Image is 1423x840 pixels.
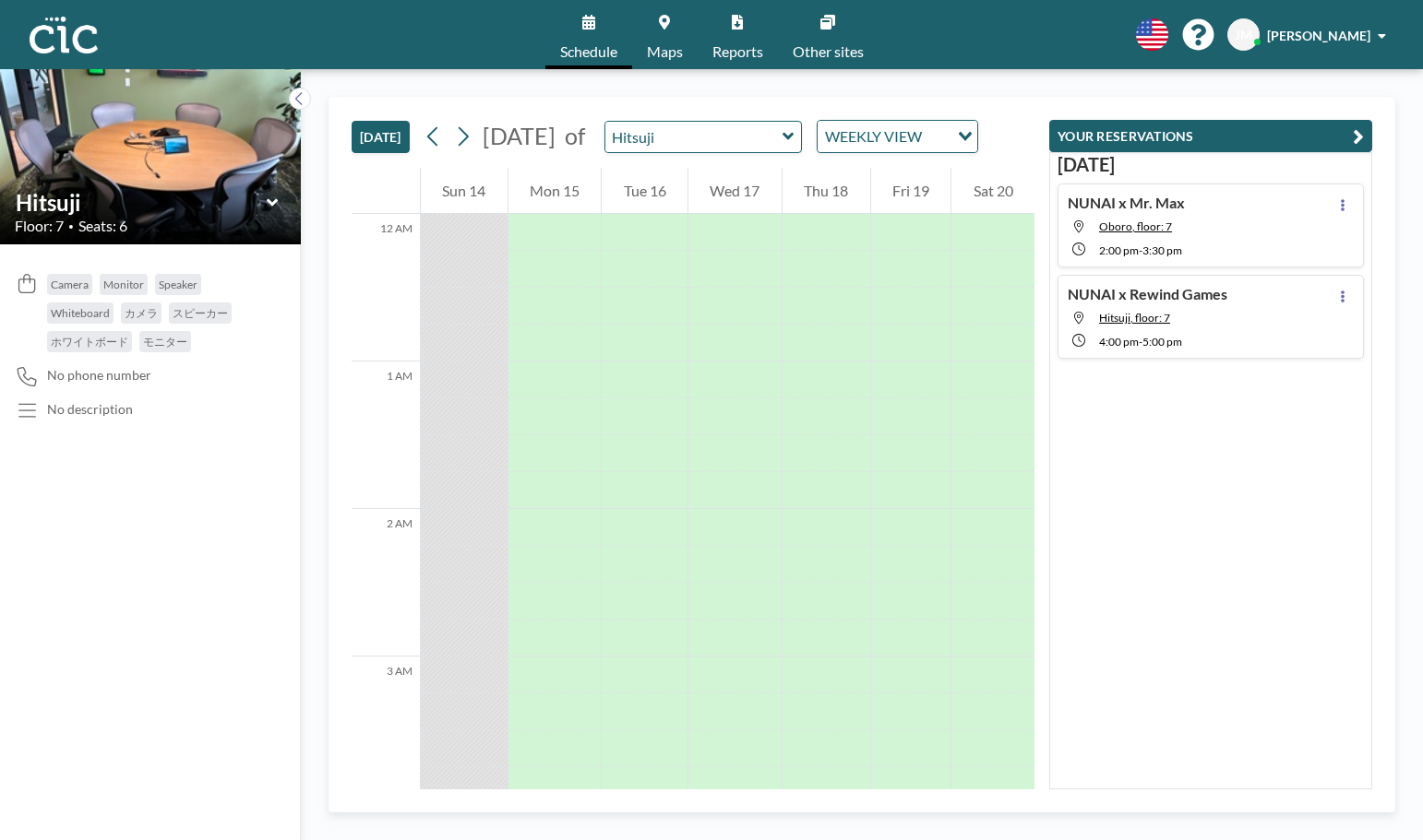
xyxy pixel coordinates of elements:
span: カメラ [125,306,158,320]
span: of [565,122,585,150]
span: 4:00 PM [1099,335,1139,349]
span: Oboro, floor: 7 [1099,219,1172,233]
input: Hitsuji [16,189,267,216]
span: 5:00 PM [1142,335,1182,349]
span: No phone number [47,367,151,384]
span: Reports [712,44,763,59]
div: 3 AM [352,657,420,804]
div: No description [47,401,133,418]
div: 1 AM [352,361,420,509]
div: Fri 19 [871,168,951,214]
span: Whiteboard [51,306,110,320]
div: Sun 14 [421,168,508,214]
div: 2 AM [352,509,420,657]
span: - [1139,335,1142,349]
span: Speaker [159,278,197,291]
h4: NUNAI x Rewind Games [1068,285,1227,303]
span: • [68,220,74,232]
span: [PERSON_NAME] [1267,28,1370,43]
div: Thu 18 [783,168,870,214]
span: Hitsuji, floor: 7 [1099,311,1170,325]
div: Tue 16 [602,168,688,214]
span: モニター [143,335,187,349]
button: [DATE] [352,121,410,153]
div: Mon 15 [508,168,602,214]
span: 2:00 PM [1099,243,1139,257]
span: Monitor [103,278,144,291]
span: Floor: 7 [15,217,64,235]
span: - [1139,243,1142,257]
h4: NUNAI x Mr. Max [1068,194,1185,212]
input: Search for option [927,124,947,148]
span: 3:30 PM [1142,243,1182,257]
span: Other sites [793,44,864,59]
span: Schedule [560,44,617,59]
span: Camera [51,278,89,291]
div: Wed 17 [688,168,782,214]
span: Seats: 6 [78,217,127,235]
div: Sat 20 [951,168,1034,214]
span: WEEKLY VIEW [821,124,926,148]
input: Hitsuji [605,122,783,152]
span: Maps [647,44,683,59]
img: organization-logo [30,17,98,53]
button: YOUR RESERVATIONS [1049,120,1372,152]
span: JM [1235,27,1252,43]
h3: [DATE] [1058,153,1364,176]
span: [DATE] [483,122,556,149]
div: Search for option [818,121,977,152]
div: 12 AM [352,214,420,361]
span: スピーカー [173,306,228,320]
span: ホワイトボード [51,335,128,349]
